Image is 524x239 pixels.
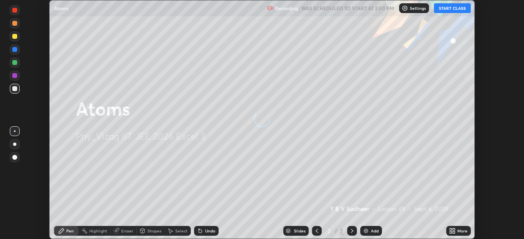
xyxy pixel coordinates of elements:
h5: WAS SCHEDULED TO START AT 2:00 PM [301,4,394,12]
button: START CLASS [434,3,471,13]
div: Eraser [121,229,133,233]
div: Pen [66,229,74,233]
img: recording.375f2c34.svg [267,5,273,11]
div: Shapes [147,229,161,233]
div: Select [175,229,187,233]
div: / [335,228,337,233]
div: Undo [205,229,215,233]
img: add-slide-button [363,228,369,234]
div: Slides [294,229,305,233]
img: class-settings-icons [402,5,408,11]
div: 2 [339,227,344,235]
div: Add [371,229,379,233]
div: More [457,229,468,233]
p: Recording [275,5,298,11]
p: Settings [410,6,426,10]
div: Highlight [89,229,107,233]
div: 2 [325,228,333,233]
p: Atoms [54,5,68,11]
